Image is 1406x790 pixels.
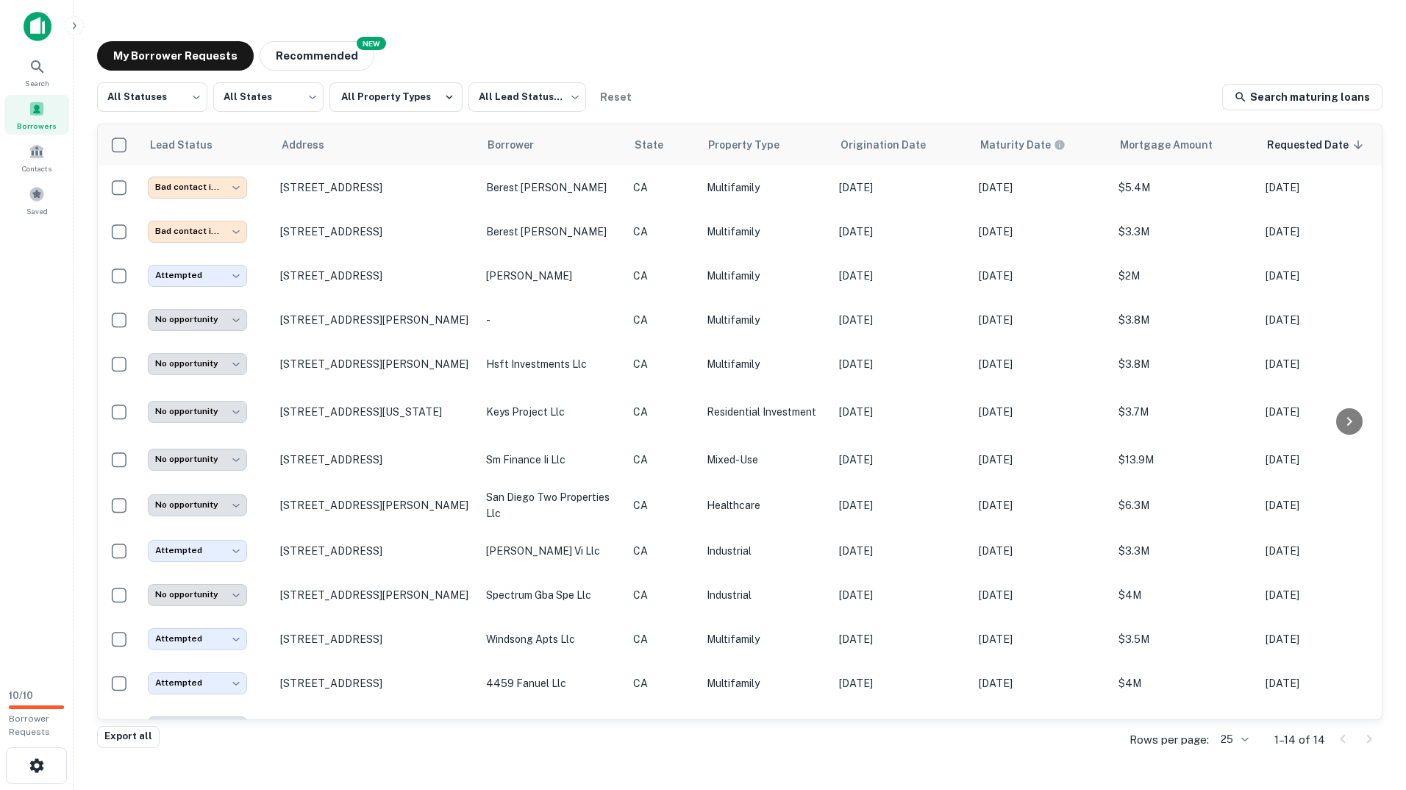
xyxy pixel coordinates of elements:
[633,356,692,372] p: CA
[9,690,33,701] span: 10 / 10
[280,357,471,371] p: [STREET_ADDRESS][PERSON_NAME]
[979,312,1104,328] p: [DATE]
[1130,731,1209,749] p: Rows per page:
[4,138,69,177] a: Contacts
[260,41,374,71] button: Recommended
[839,497,964,513] p: [DATE]
[979,356,1104,372] p: [DATE]
[4,52,69,92] a: Search
[1118,675,1251,691] p: $4M
[148,265,247,286] div: Attempted
[707,404,824,420] p: Residential Investment
[148,494,247,516] div: No opportunity
[148,401,247,422] div: No opportunity
[979,179,1104,196] p: [DATE]
[329,82,463,112] button: All Property Types
[839,356,964,372] p: [DATE]
[707,497,824,513] p: Healthcare
[486,489,618,522] p: san diego two properties llc
[633,497,692,513] p: CA
[633,631,692,647] p: CA
[633,179,692,196] p: CA
[839,179,964,196] p: [DATE]
[24,12,51,41] img: capitalize-icon.png
[149,136,232,154] span: Lead Status
[1118,587,1251,603] p: $4M
[633,404,692,420] p: CA
[1118,631,1251,647] p: $3.5M
[486,404,618,420] p: keys project llc
[280,405,471,419] p: [STREET_ADDRESS][US_STATE]
[971,124,1111,166] th: Maturity dates displayed may be estimated. Please contact the lender for the most accurate maturi...
[839,224,964,240] p: [DATE]
[633,587,692,603] p: CA
[979,543,1104,559] p: [DATE]
[280,633,471,646] p: [STREET_ADDRESS]
[280,588,471,602] p: [STREET_ADDRESS][PERSON_NAME]
[707,543,824,559] p: Industrial
[282,136,343,154] span: Address
[633,224,692,240] p: CA
[1222,84,1382,110] a: Search maturing loans
[626,124,699,166] th: State
[486,675,618,691] p: 4459 fanuel llc
[1266,312,1391,328] p: [DATE]
[148,177,247,198] div: Bad contact info
[148,672,247,694] div: Attempted
[26,205,48,217] span: Saved
[479,124,626,166] th: Borrower
[1266,224,1391,240] p: [DATE]
[699,124,832,166] th: Property Type
[148,309,247,330] div: No opportunity
[1118,452,1251,468] p: $13.9M
[97,726,160,748] button: Export all
[832,124,971,166] th: Origination Date
[979,224,1104,240] p: [DATE]
[486,268,618,284] p: [PERSON_NAME]
[979,404,1104,420] p: [DATE]
[1266,675,1391,691] p: [DATE]
[486,312,618,328] p: -
[25,77,49,89] span: Search
[1266,497,1391,513] p: [DATE]
[148,716,247,738] div: No opportunity
[979,497,1104,513] p: [DATE]
[4,95,69,135] a: Borrowers
[1266,268,1391,284] p: [DATE]
[4,180,69,220] a: Saved
[1118,543,1251,559] p: $3.3M
[22,163,51,174] span: Contacts
[980,137,1051,153] h6: Maturity Date
[839,675,964,691] p: [DATE]
[707,587,824,603] p: Industrial
[979,587,1104,603] p: [DATE]
[841,136,945,154] span: Origination Date
[1332,672,1406,743] iframe: Chat Widget
[1215,729,1251,750] div: 25
[1266,631,1391,647] p: [DATE]
[633,675,692,691] p: CA
[148,221,247,242] div: Bad contact info
[1266,356,1391,372] p: [DATE]
[707,179,824,196] p: Multifamily
[633,268,692,284] p: CA
[17,120,57,132] span: Borrowers
[357,37,386,50] div: NEW
[1118,179,1251,196] p: $5.4M
[979,631,1104,647] p: [DATE]
[148,353,247,374] div: No opportunity
[1266,404,1391,420] p: [DATE]
[213,78,324,116] div: All States
[280,544,471,558] p: [STREET_ADDRESS]
[1118,404,1251,420] p: $3.7M
[280,269,471,282] p: [STREET_ADDRESS]
[1266,587,1391,603] p: [DATE]
[148,628,247,650] div: Attempted
[486,356,618,372] p: hsft investments llc
[1120,136,1232,154] span: Mortgage Amount
[1258,124,1398,166] th: Requested Date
